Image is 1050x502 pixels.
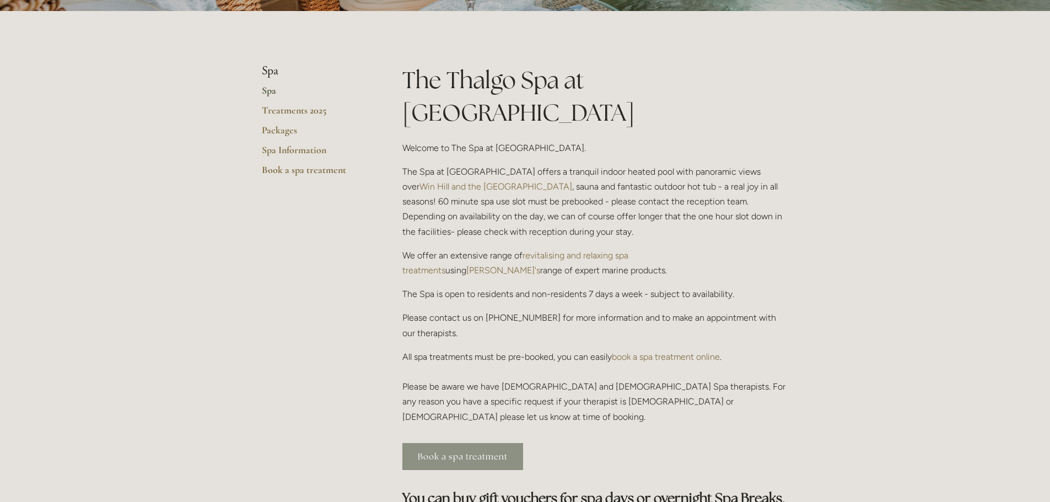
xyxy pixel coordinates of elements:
p: We offer an extensive range of using range of expert marine products. [402,248,789,278]
a: Spa Information [262,144,367,164]
p: Welcome to The Spa at [GEOGRAPHIC_DATA]. [402,141,789,155]
a: Win Hill and the [GEOGRAPHIC_DATA] [419,181,572,192]
p: The Spa at [GEOGRAPHIC_DATA] offers a tranquil indoor heated pool with panoramic views over , sau... [402,164,789,239]
a: Treatments 2025 [262,104,367,124]
p: The Spa is open to residents and non-residents 7 days a week - subject to availability. [402,287,789,301]
p: All spa treatments must be pre-booked, you can easily . Please be aware we have [DEMOGRAPHIC_DATA... [402,349,789,424]
h1: The Thalgo Spa at [GEOGRAPHIC_DATA] [402,64,789,129]
a: [PERSON_NAME]'s [466,265,540,276]
a: book a spa treatment online [612,352,720,362]
a: Spa [262,84,367,104]
a: Packages [262,124,367,144]
a: Book a spa treatment [402,443,523,470]
li: Spa [262,64,367,78]
a: Book a spa treatment [262,164,367,183]
p: Please contact us on [PHONE_NUMBER] for more information and to make an appointment with our ther... [402,310,789,340]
